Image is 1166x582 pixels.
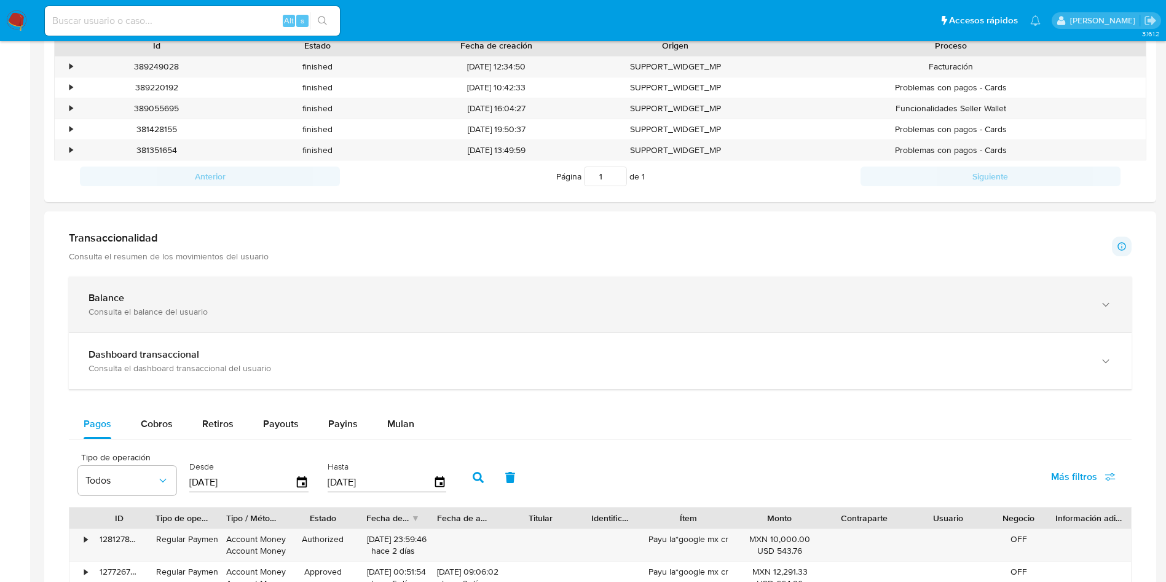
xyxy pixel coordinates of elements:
div: [DATE] 12:34:50 [398,57,595,77]
div: Funcionalidades Seller Wallet [756,98,1146,119]
div: SUPPORT_WIDGET_MP [595,57,756,77]
div: Origen [604,39,747,52]
div: finished [237,98,398,119]
span: s [301,15,304,26]
div: SUPPORT_WIDGET_MP [595,140,756,160]
button: search-icon [310,12,335,29]
p: alan.cervantesmartinez@mercadolibre.com.mx [1070,15,1140,26]
div: Id [85,39,229,52]
input: Buscar usuario o caso... [45,13,340,29]
div: 381351654 [76,140,237,160]
button: Anterior [80,167,340,186]
div: finished [237,119,398,140]
div: finished [237,57,398,77]
div: 389249028 [76,57,237,77]
a: Salir [1144,14,1157,27]
a: Notificaciones [1030,15,1041,26]
span: 1 [642,170,645,183]
div: Proceso [765,39,1137,52]
div: • [69,82,73,93]
div: Problemas con pagos - Cards [756,119,1146,140]
div: finished [237,140,398,160]
div: finished [237,77,398,98]
div: [DATE] 19:50:37 [398,119,595,140]
span: Página de [556,167,645,186]
div: Fecha de creación [407,39,586,52]
div: 381428155 [76,119,237,140]
div: [DATE] 10:42:33 [398,77,595,98]
div: [DATE] 16:04:27 [398,98,595,119]
div: SUPPORT_WIDGET_MP [595,77,756,98]
div: Estado [246,39,390,52]
span: Alt [284,15,294,26]
div: • [69,144,73,156]
button: Siguiente [861,167,1121,186]
div: • [69,124,73,135]
div: 389055695 [76,98,237,119]
div: SUPPORT_WIDGET_MP [595,98,756,119]
div: Problemas con pagos - Cards [756,140,1146,160]
div: Problemas con pagos - Cards [756,77,1146,98]
div: Facturación [756,57,1146,77]
span: 3.161.2 [1142,29,1160,39]
div: • [69,61,73,73]
div: • [69,103,73,114]
span: Accesos rápidos [949,14,1018,27]
div: 389220192 [76,77,237,98]
div: SUPPORT_WIDGET_MP [595,119,756,140]
div: [DATE] 13:49:59 [398,140,595,160]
